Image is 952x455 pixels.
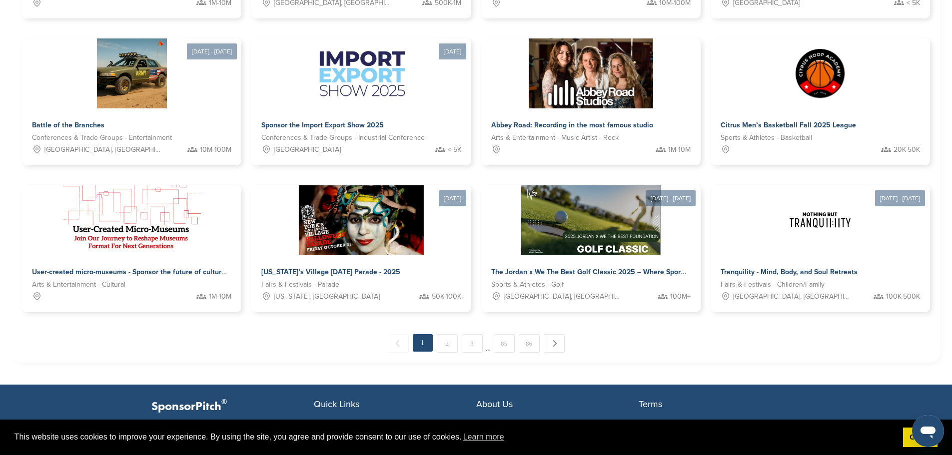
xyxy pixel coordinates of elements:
[721,279,825,290] span: Fairs & Festivals - Children/Family
[388,334,409,353] span: ← Previous
[491,121,653,129] span: Abbey Road: Recording in the most famous studio
[504,291,621,302] span: [GEOGRAPHIC_DATA], [GEOGRAPHIC_DATA]
[711,169,930,312] a: [DATE] - [DATE] Sponsorpitch & Tranquility - Mind, Body, and Soul Retreats Fairs & Festivals - Ch...
[875,190,925,206] div: [DATE] - [DATE]
[274,291,380,302] span: [US_STATE], [GEOGRAPHIC_DATA]
[481,38,701,165] a: Sponsorpitch & Abbey Road: Recording in the most famous studio Arts & Entertainment - Music Artis...
[903,428,938,448] a: dismiss cookie message
[44,144,162,155] span: [GEOGRAPHIC_DATA], [GEOGRAPHIC_DATA], [US_STATE][GEOGRAPHIC_DATA], [GEOGRAPHIC_DATA], [GEOGRAPHIC...
[32,132,172,143] span: Conferences & Trade Groups - Entertainment
[200,144,231,155] span: 10M-100M
[886,291,920,302] span: 100K-500K
[439,190,466,206] div: [DATE]
[491,132,619,143] span: Arts & Entertainment - Music Artist - Rock
[221,396,227,408] span: ®
[261,121,384,129] span: Sponsor the Import Export Show 2025
[299,185,424,255] img: Sponsorpitch &
[544,334,565,353] a: Next →
[32,279,125,290] span: Arts & Entertainment - Cultural
[721,132,812,143] span: Sports & Athletes - Basketball
[646,190,696,206] div: [DATE] - [DATE]
[14,430,895,445] span: This website uses cookies to improve your experience. By using the site, you agree and provide co...
[721,121,856,129] span: Citrus Men’s Basketball Fall 2025 League
[251,169,471,312] a: [DATE] Sponsorpitch & [US_STATE]’s Village [DATE] Parade - 2025 Fairs & Festivals - Parade [US_ST...
[251,22,471,165] a: [DATE] Sponsorpitch & Sponsor the Import Export Show 2025 Conferences & Trade Groups - Industrial...
[437,334,458,353] a: 2
[32,121,104,129] span: Battle of the Branches
[151,400,314,414] p: SponsorPitch
[22,22,241,165] a: [DATE] - [DATE] Sponsorpitch & Battle of the Branches Conferences & Trade Groups - Entertainment ...
[481,169,701,312] a: [DATE] - [DATE] Sponsorpitch & The Jordan x We The Best Golf Classic 2025 – Where Sports, Music &...
[912,415,944,447] iframe: Button to launch messaging window
[462,430,506,445] a: learn more about cookies
[274,144,341,155] span: [GEOGRAPHIC_DATA]
[476,399,513,410] span: About Us
[32,268,266,276] span: User-created micro-museums - Sponsor the future of cultural storytelling
[448,144,461,155] span: < 5K
[261,279,339,290] span: Fairs & Festivals - Parade
[491,279,564,290] span: Sports & Athletes - Golf
[486,334,491,352] span: …
[785,185,855,255] img: Sponsorpitch &
[785,38,855,108] img: Sponsorpitch &
[187,43,237,59] div: [DATE] - [DATE]
[314,399,359,410] span: Quick Links
[413,334,433,352] em: 1
[668,144,691,155] span: 1M-10M
[261,268,400,276] span: [US_STATE]’s Village [DATE] Parade - 2025
[261,132,425,143] span: Conferences & Trade Groups - Industrial Conference
[308,38,415,108] img: Sponsorpitch &
[529,38,653,108] img: Sponsorpitch &
[97,38,167,108] img: Sponsorpitch &
[494,334,515,353] a: 85
[894,144,920,155] span: 20K-50K
[721,268,858,276] span: Tranquility - Mind, Body, and Soul Retreats
[462,334,483,353] a: 3
[711,38,930,165] a: Sponsorpitch & Citrus Men’s Basketball Fall 2025 League Sports & Athletes - Basketball 20K-50K
[519,334,540,353] a: 86
[439,43,466,59] div: [DATE]
[209,291,231,302] span: 1M-10M
[63,185,201,255] img: Sponsorpitch &
[22,185,241,312] a: Sponsorpitch & User-created micro-museums - Sponsor the future of cultural storytelling Arts & En...
[521,185,661,255] img: Sponsorpitch &
[670,291,691,302] span: 100M+
[432,291,461,302] span: 50K-100K
[733,291,851,302] span: [GEOGRAPHIC_DATA], [GEOGRAPHIC_DATA]
[639,399,662,410] span: Terms
[491,268,784,276] span: The Jordan x We The Best Golf Classic 2025 – Where Sports, Music & Philanthropy Collide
